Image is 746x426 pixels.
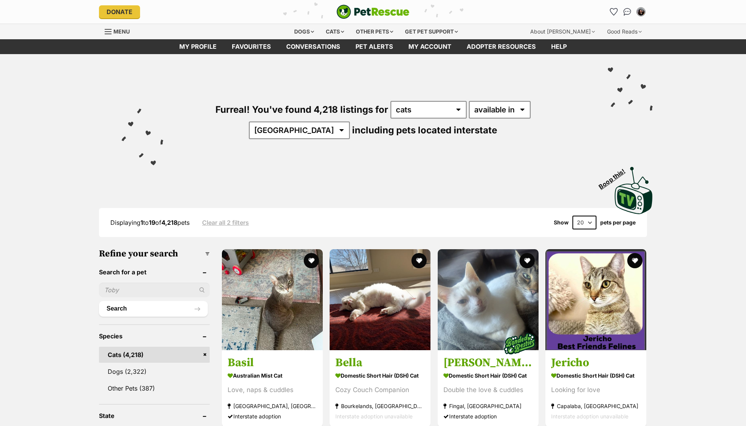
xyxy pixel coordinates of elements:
a: Dogs (2,322) [99,364,210,380]
a: Boop this! [615,160,653,216]
a: Cats (4,218) [99,347,210,363]
label: pets per page [600,219,636,226]
img: Duong Do (Freya) profile pic [637,8,645,16]
span: Menu [113,28,130,35]
strong: Fingal, [GEOGRAPHIC_DATA] [443,401,533,411]
span: Interstate adoption unavailable [335,413,413,420]
img: Bella - Domestic Short Hair (DSH) Cat [330,249,430,350]
a: My account [401,39,459,54]
a: Favourites [224,39,279,54]
strong: 4,218 [161,219,177,226]
a: Help [544,39,574,54]
button: favourite [627,253,642,268]
div: About [PERSON_NAME] [525,24,600,39]
strong: Domestic Short Hair (DSH) Cat [335,370,425,381]
strong: [GEOGRAPHIC_DATA], [GEOGRAPHIC_DATA] [228,401,317,411]
img: PetRescue TV logo [615,167,653,214]
span: Displaying to of pets [110,219,190,226]
button: My account [635,6,647,18]
img: Jericho - Domestic Short Hair (DSH) Cat [545,249,646,350]
span: Show [554,219,569,226]
strong: Australian Mist Cat [228,370,317,381]
a: Clear all 2 filters [202,219,249,226]
a: Menu [105,24,135,38]
header: Search for a pet [99,269,210,275]
span: Furreal! You've found 4,218 listings for [215,104,388,115]
a: My profile [172,39,224,54]
img: chat-41dd97257d64d25036548639549fe6c8038ab92f7586957e7f3b1b290dea8141.svg [623,8,631,16]
div: Cats [320,24,349,39]
img: Basil - Australian Mist Cat [222,249,323,350]
strong: 19 [149,219,155,226]
div: Love, naps & cuddles [228,385,317,395]
span: Boop this! [598,163,633,190]
a: Donate [99,5,140,18]
img: Finn & Rudy - Domestic Short Hair (DSH) Cat [438,249,539,350]
h3: [PERSON_NAME] & [PERSON_NAME] [443,356,533,370]
header: Species [99,333,210,340]
h3: Jericho [551,356,641,370]
div: Interstate adoption [443,411,533,421]
h3: Basil [228,356,317,370]
div: Good Reads [602,24,647,39]
h3: Bella [335,356,425,370]
div: Cozy Couch Companion [335,385,425,395]
span: Interstate adoption unavailable [551,413,628,420]
strong: 1 [140,219,143,226]
a: Favourites [607,6,620,18]
header: State [99,412,210,419]
ul: Account quick links [607,6,647,18]
div: Looking for love [551,385,641,395]
a: Other Pets (387) [99,380,210,396]
a: conversations [279,39,348,54]
img: bonded besties [500,325,538,363]
strong: Capalaba, [GEOGRAPHIC_DATA] [551,401,641,411]
a: PetRescue [336,5,410,19]
span: including pets located interstate [352,125,497,136]
a: Conversations [621,6,633,18]
input: Toby [99,283,210,297]
div: Dogs [289,24,319,39]
button: favourite [411,253,427,268]
strong: Bourkelands, [GEOGRAPHIC_DATA] [335,401,425,411]
button: favourite [519,253,534,268]
div: Get pet support [400,24,463,39]
a: Adopter resources [459,39,544,54]
h3: Refine your search [99,248,210,259]
strong: Domestic Short Hair (DSH) Cat [443,370,533,381]
div: Other pets [351,24,399,39]
div: Interstate adoption [228,411,317,421]
img: logo-cat-932fe2b9b8326f06289b0f2fb663e598f794de774fb13d1741a6617ecf9a85b4.svg [336,5,410,19]
button: favourite [303,253,319,268]
button: Search [99,301,208,316]
strong: Domestic Short Hair (DSH) Cat [551,370,641,381]
div: Double the love & cuddles [443,385,533,395]
a: Pet alerts [348,39,401,54]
